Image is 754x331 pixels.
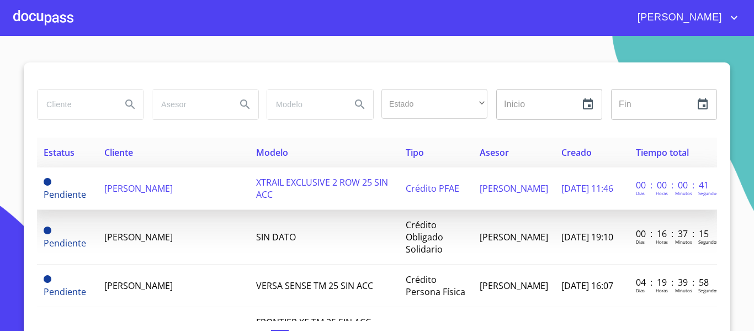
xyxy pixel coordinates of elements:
span: Crédito Obligado Solidario [406,219,443,255]
span: [PERSON_NAME] [104,231,173,243]
p: Minutos [675,190,692,196]
p: Horas [656,287,668,293]
span: Tipo [406,146,424,159]
span: Crédito PFAE [406,182,459,195]
p: Dias [636,239,645,245]
p: Segundos [698,190,719,196]
span: Pendiente [44,275,51,283]
span: SIN DATO [256,231,296,243]
button: Search [117,91,144,118]
div: ​ [381,89,487,119]
input: search [152,90,227,119]
span: [PERSON_NAME] [104,182,173,195]
p: Segundos [698,239,719,245]
p: 00 : 00 : 00 : 41 [636,179,710,191]
span: Creado [561,146,592,159]
span: [DATE] 11:46 [561,182,613,195]
input: search [267,90,342,119]
span: Pendiente [44,188,86,201]
span: Modelo [256,146,288,159]
button: account of current user [629,9,741,27]
span: [PERSON_NAME] [480,280,548,292]
span: [DATE] 16:07 [561,280,613,292]
p: Dias [636,190,645,196]
p: Segundos [698,287,719,293]
button: Search [347,91,373,118]
span: Asesor [480,146,509,159]
span: Crédito Persona Física [406,274,465,298]
span: Estatus [44,146,75,159]
p: 04 : 19 : 39 : 58 [636,276,710,288]
span: [PERSON_NAME] [104,280,173,292]
p: Minutos [675,287,692,293]
span: [DATE] 19:10 [561,231,613,243]
span: Pendiente [44,286,86,298]
p: Dias [636,287,645,293]
span: VERSA SENSE TM 25 SIN ACC [256,280,373,292]
span: [PERSON_NAME] [629,9,728,27]
span: Pendiente [44,237,86,249]
p: Horas [656,190,668,196]
span: [PERSON_NAME] [480,231,548,243]
span: XTRAIL EXCLUSIVE 2 ROW 25 SIN ACC [256,176,388,201]
button: Search [232,91,258,118]
input: search [38,90,113,119]
p: Horas [656,239,668,245]
span: Tiempo total [636,146,689,159]
span: Pendiente [44,178,51,186]
p: 00 : 16 : 37 : 15 [636,228,710,240]
span: [PERSON_NAME] [480,182,548,195]
p: Minutos [675,239,692,245]
span: Pendiente [44,227,51,234]
span: Cliente [104,146,133,159]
